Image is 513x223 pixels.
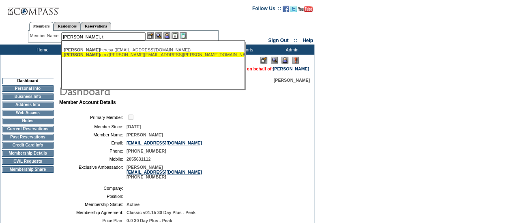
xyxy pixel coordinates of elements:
[2,78,54,84] td: Dashboard
[18,45,65,55] td: Home
[2,134,54,140] td: Past Reservations
[127,210,195,215] span: Classic v01.15 30 Day Plus - Peak
[64,47,100,52] span: [PERSON_NAME]
[62,202,123,207] td: Membership Status:
[64,52,242,57] div: om ([PERSON_NAME][EMAIL_ADDRESS][PERSON_NAME][DOMAIN_NAME])
[216,66,309,71] span: You are acting on behalf of:
[127,170,202,174] a: [EMAIL_ADDRESS][DOMAIN_NAME]
[298,8,313,13] a: Subscribe to our YouTube Channel
[62,186,123,191] td: Company:
[271,57,278,64] img: View Mode
[64,47,242,52] div: heresa ([EMAIL_ADDRESS][DOMAIN_NAME])
[62,140,123,145] td: Email:
[127,140,202,145] a: [EMAIL_ADDRESS][DOMAIN_NAME]
[147,32,154,39] img: b_edit.gif
[268,45,314,55] td: Admin
[59,83,221,99] img: pgTtlDashboard.gif
[54,22,81,30] a: Residences
[62,113,123,121] td: Primary Member:
[62,210,123,215] td: Membership Agreement:
[2,166,54,173] td: Membership Share
[127,218,172,223] span: 0-0 30 Day Plus - Peak
[62,165,123,179] td: Exclusive Ambassador:
[127,149,166,153] span: [PHONE_NUMBER]
[163,32,170,39] img: Impersonate
[155,32,162,39] img: View
[2,85,54,92] td: Personal Info
[127,165,202,179] span: [PERSON_NAME] [PHONE_NUMBER]
[252,5,281,15] td: Follow Us ::
[62,194,123,199] td: Position:
[172,32,178,39] img: Reservations
[303,38,313,43] a: Help
[260,57,267,64] img: Edit Mode
[273,66,309,71] a: [PERSON_NAME]
[2,126,54,132] td: Current Reservations
[2,102,54,108] td: Address Info
[283,8,289,13] a: Become our fan on Facebook
[2,142,54,149] td: Credit Card Info
[62,124,123,129] td: Member Since:
[29,22,54,31] a: Members
[62,157,123,161] td: Mobile:
[274,78,310,83] span: [PERSON_NAME]
[290,6,297,12] img: Follow us on Twitter
[127,157,150,161] span: 2055631112
[2,150,54,157] td: Membership Details
[290,8,297,13] a: Follow us on Twitter
[127,202,140,207] span: Active
[62,132,123,137] td: Member Name:
[281,57,288,64] img: Impersonate
[283,6,289,12] img: Become our fan on Facebook
[2,158,54,165] td: CWL Requests
[2,110,54,116] td: Web Access
[2,93,54,100] td: Business Info
[62,149,123,153] td: Phone:
[268,38,288,43] a: Sign Out
[2,118,54,124] td: Notes
[59,100,116,105] b: Member Account Details
[127,124,141,129] span: [DATE]
[294,38,297,43] span: ::
[292,57,299,64] img: Log Concern/Member Elevation
[180,32,187,39] img: b_calculator.gif
[81,22,111,30] a: Reservations
[127,132,163,137] span: [PERSON_NAME]
[62,218,123,223] td: Price Plan:
[298,6,313,12] img: Subscribe to our YouTube Channel
[64,52,100,57] span: [PERSON_NAME]
[30,32,61,39] div: Member Name:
